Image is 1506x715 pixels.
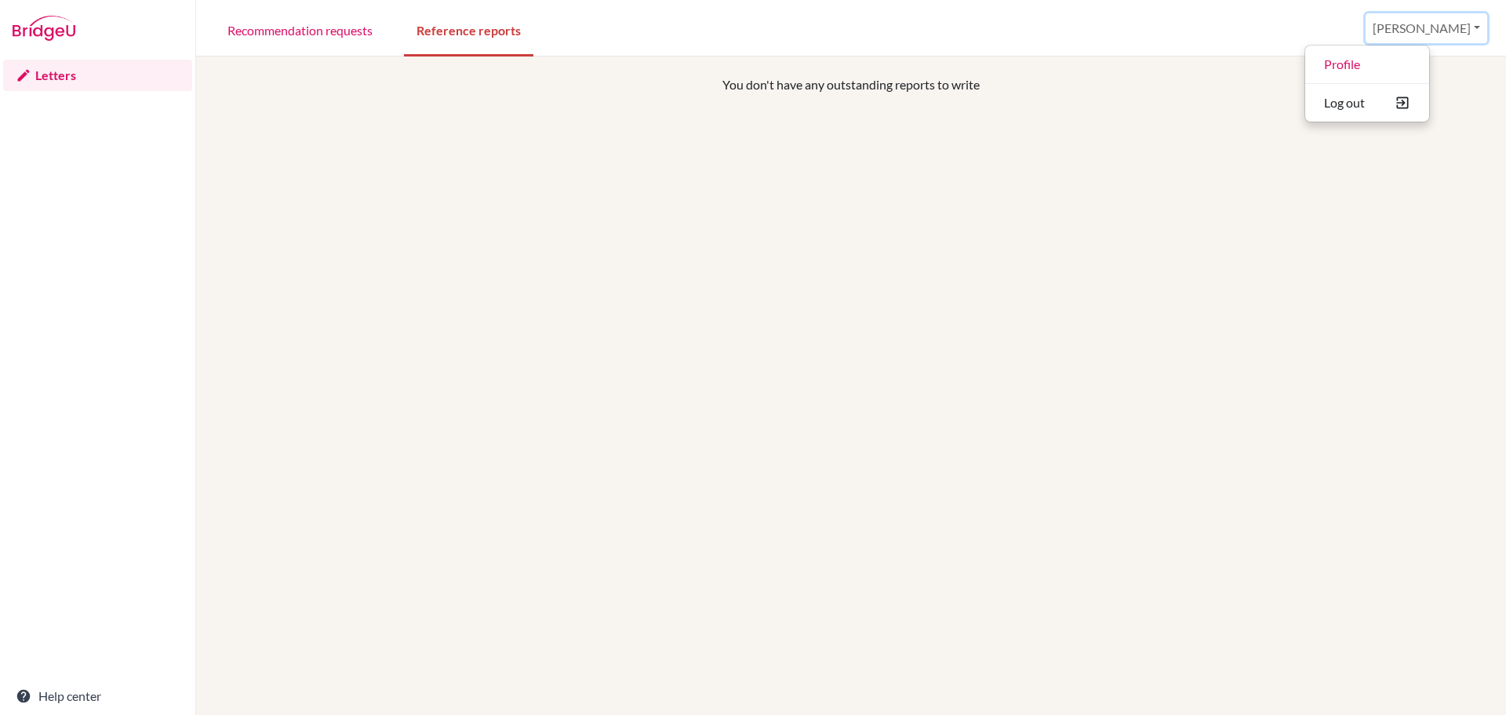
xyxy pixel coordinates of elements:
a: Letters [3,60,192,91]
button: [PERSON_NAME] [1366,13,1487,43]
img: Bridge-U [13,16,75,41]
a: Profile [1305,52,1429,77]
p: You don't have any outstanding reports to write [333,75,1370,94]
button: Log out [1305,90,1429,115]
a: Reference reports [404,2,533,57]
a: Recommendation requests [215,2,385,57]
a: Help center [3,680,192,712]
ul: [PERSON_NAME] [1304,45,1430,122]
